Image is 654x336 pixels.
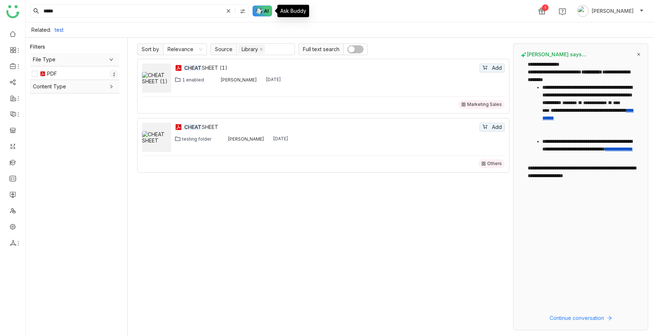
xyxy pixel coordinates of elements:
span: Sort by [137,43,163,55]
div: Content Type [30,80,119,93]
img: logo [6,5,19,18]
img: buddy-says [521,52,527,58]
div: File Type [30,53,119,66]
span: File Type [33,56,116,64]
div: Ask Buddy [277,5,309,17]
div: 1 [542,4,549,11]
img: 684a9b3fde261c4b36a3d19f [220,136,226,142]
a: test [55,27,64,33]
div: [DATE] [266,77,281,83]
img: ask-buddy-hover.svg [253,5,272,16]
em: CHEAT [184,65,202,71]
div: [PERSON_NAME] [220,77,257,83]
div: Filters [30,43,45,50]
div: PDF [47,70,57,78]
div: SHEET [184,123,478,131]
p: 2 [112,71,115,78]
div: testing folder [182,136,211,142]
div: 1 enabled [182,77,204,83]
span: Source [211,43,236,55]
div: [DATE] [273,136,288,142]
div: Library [242,45,258,53]
span: Add [492,64,502,72]
span: Continue conversation [550,314,604,322]
a: CHEATSHEET [184,123,478,131]
div: SHEET (1) [184,64,478,72]
img: CHEAT SHEET [142,131,171,144]
nz-select-item: Relevance [168,44,203,55]
button: Add [480,123,505,131]
div: [PERSON_NAME] [228,136,264,142]
button: Add [480,64,505,72]
img: pdf.svg [175,64,182,72]
span: [PERSON_NAME] [592,7,634,15]
div: Others [487,161,502,167]
span: [PERSON_NAME] says... [521,51,586,58]
button: Continue conversation [521,314,640,322]
a: CHEATSHEET (1) [184,64,478,72]
span: Content Type [33,83,116,91]
nz-select-item: Library [238,45,265,54]
img: avatar [577,5,589,17]
img: search-type.svg [240,8,246,14]
div: Related: [31,27,51,33]
span: Add [492,123,502,131]
div: Marketing Sales [467,102,502,107]
button: [PERSON_NAME] [576,5,645,17]
span: Full text search [299,43,343,55]
em: CHEAT [184,124,202,130]
nz-badge-sup: 2 [110,70,118,78]
img: CHEAT SHEET (1) [142,72,171,84]
img: 684a9b22de261c4b36a3d00f [213,77,219,83]
img: help.svg [559,8,566,15]
img: pdf.svg [175,123,182,131]
img: pdf.svg [40,71,46,77]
